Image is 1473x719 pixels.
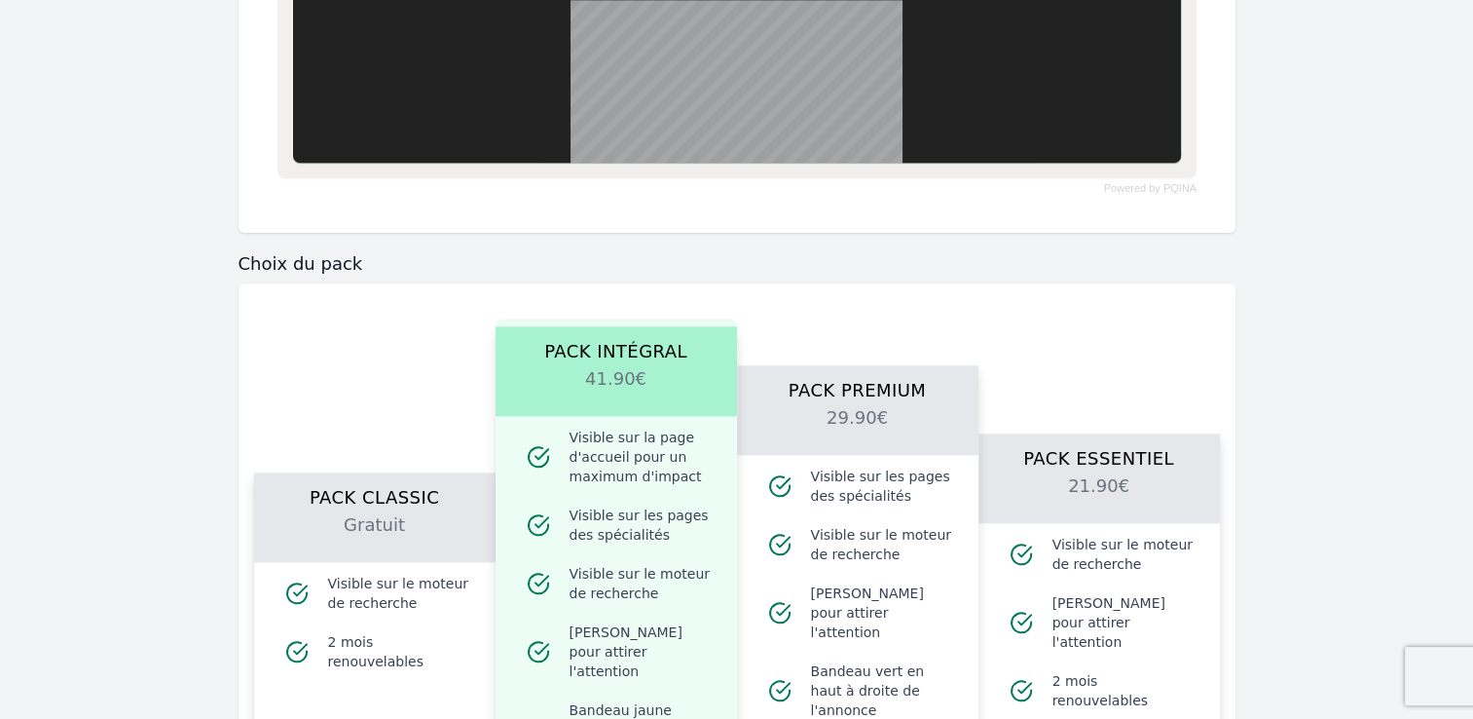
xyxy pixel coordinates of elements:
span: Visible sur la page d'accueil pour un maximum d'impact [570,428,714,486]
span: Visible sur le moteur de recherche [570,564,714,603]
span: [PERSON_NAME] pour attirer l'attention [1052,593,1197,652]
h2: Gratuit [277,511,472,562]
h2: 41.90€ [519,365,714,416]
span: Visible sur les pages des spécialités [811,467,955,506]
h1: Pack Premium [760,365,955,404]
span: 2 mois renouvelables [1052,671,1197,710]
span: Visible sur le moteur de recherche [1052,535,1197,574]
a: Powered by PQINA [1103,184,1196,193]
span: Visible sur les pages des spécialités [570,506,714,545]
h1: Pack Classic [277,473,472,511]
h2: 21.90€ [1002,473,1197,523]
h1: Pack Essentiel [1002,434,1197,473]
h3: Choix du pack [239,252,1235,276]
span: Visible sur le moteur de recherche [811,525,955,564]
span: [PERSON_NAME] pour attirer l'attention [811,584,955,642]
span: Visible sur le moteur de recherche [328,574,472,613]
h2: 29.90€ [760,404,955,455]
span: [PERSON_NAME] pour attirer l'attention [570,623,714,681]
span: 2 mois renouvelables [328,632,472,671]
h1: Pack Intégral [519,326,714,365]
